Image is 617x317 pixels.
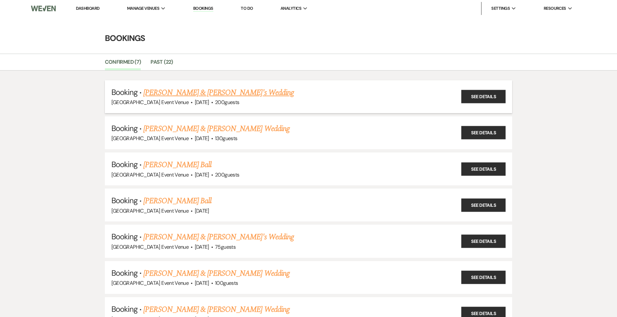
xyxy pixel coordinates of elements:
span: Manage Venues [127,5,159,12]
span: Booking [111,304,137,314]
a: [PERSON_NAME] & [PERSON_NAME]'s Wedding [143,87,294,99]
a: [PERSON_NAME] & [PERSON_NAME] Wedding [143,268,289,279]
span: Settings [491,5,510,12]
a: [PERSON_NAME] Ball [143,195,211,207]
a: See Details [461,198,506,212]
span: [GEOGRAPHIC_DATA] Event Venue [111,280,189,286]
span: Booking [111,231,137,242]
a: [PERSON_NAME] & [PERSON_NAME] Wedding [143,123,289,135]
a: [PERSON_NAME] & [PERSON_NAME] Wedding [143,304,289,315]
span: [DATE] [195,99,209,106]
span: [DATE] [195,244,209,250]
a: Confirmed (7) [105,58,141,70]
span: [DATE] [195,135,209,142]
span: Booking [111,195,137,205]
span: Resources [544,5,566,12]
a: See Details [461,162,506,176]
span: Booking [111,123,137,133]
span: 200 guests [215,171,239,178]
span: Analytics [280,5,301,12]
a: See Details [461,234,506,248]
span: Booking [111,159,137,169]
span: [DATE] [195,280,209,286]
span: [GEOGRAPHIC_DATA] Event Venue [111,99,189,106]
span: [GEOGRAPHIC_DATA] Event Venue [111,244,189,250]
span: [GEOGRAPHIC_DATA] Event Venue [111,171,189,178]
span: [GEOGRAPHIC_DATA] Event Venue [111,135,189,142]
h4: Bookings [74,33,543,44]
span: [DATE] [195,207,209,214]
span: 100 guests [215,280,238,286]
span: Booking [111,268,137,278]
a: [PERSON_NAME] Ball [143,159,211,171]
span: 75 guests [215,244,236,250]
a: Bookings [193,6,213,12]
span: [DATE] [195,171,209,178]
span: 200 guests [215,99,239,106]
a: Past (22) [151,58,173,70]
span: Booking [111,87,137,97]
a: See Details [461,90,506,103]
a: See Details [461,271,506,284]
a: See Details [461,126,506,139]
a: Dashboard [76,6,99,11]
span: 130 guests [215,135,237,142]
span: [GEOGRAPHIC_DATA] Event Venue [111,207,189,214]
a: [PERSON_NAME] & [PERSON_NAME]'s Wedding [143,231,294,243]
a: To Do [241,6,253,11]
img: Weven Logo [31,2,56,15]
